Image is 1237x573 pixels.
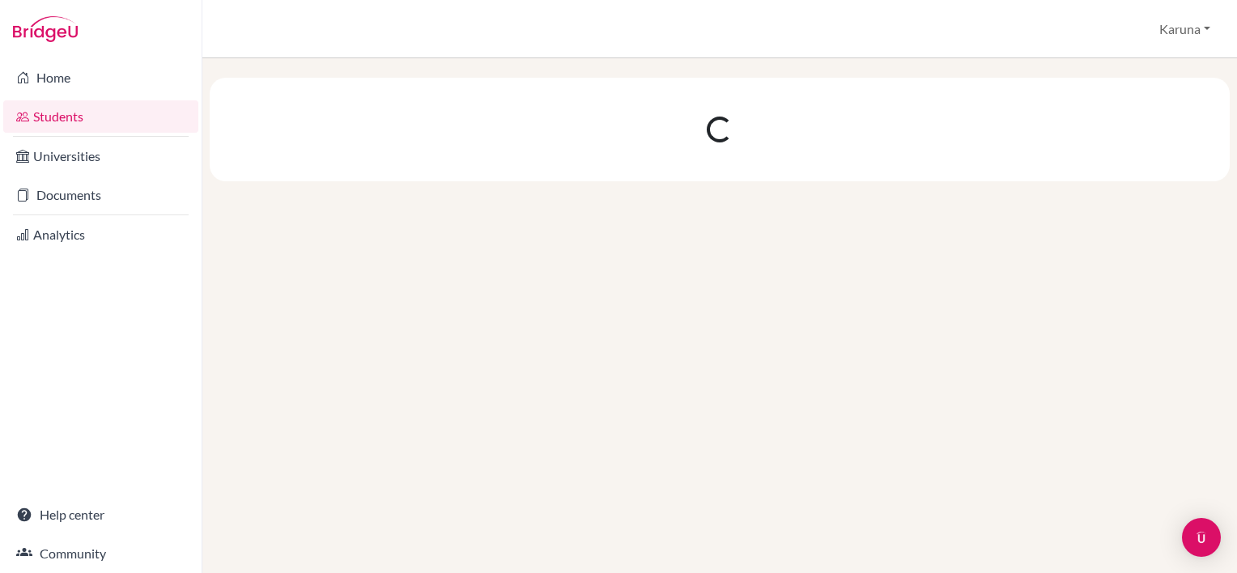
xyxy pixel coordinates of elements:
[3,537,198,570] a: Community
[1152,14,1218,45] button: Karuna
[3,499,198,531] a: Help center
[3,62,198,94] a: Home
[1182,518,1221,557] div: Open Intercom Messenger
[3,140,198,172] a: Universities
[3,100,198,133] a: Students
[3,179,198,211] a: Documents
[13,16,78,42] img: Bridge-U
[3,219,198,251] a: Analytics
